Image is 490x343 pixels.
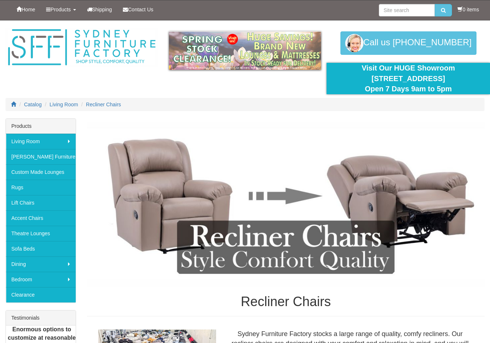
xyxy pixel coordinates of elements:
[379,4,435,16] input: Site search
[24,102,42,107] a: Catalog
[6,119,76,134] div: Products
[87,122,485,287] img: Recliner Chairs
[92,7,112,12] span: Shipping
[82,0,118,19] a: Shipping
[6,310,76,325] div: Testimonials
[6,226,76,241] a: Theatre Lounges
[87,294,485,309] h1: Recliner Chairs
[11,0,41,19] a: Home
[6,164,76,180] a: Custom Made Lounges
[6,195,76,210] a: Lift Chairs
[457,6,479,13] li: 0 items
[6,149,76,164] a: [PERSON_NAME] Furniture
[6,241,76,256] a: Sofa Beds
[6,256,76,272] a: Dining
[5,28,158,67] img: Sydney Furniture Factory
[117,0,159,19] a: Contact Us
[169,31,321,70] img: spring-sale.gif
[41,0,81,19] a: Products
[6,180,76,195] a: Rugs
[6,210,76,226] a: Accent Chairs
[50,102,78,107] a: Living Room
[6,134,76,149] a: Living Room
[22,7,35,12] span: Home
[6,287,76,302] a: Clearance
[128,7,153,12] span: Contact Us
[332,63,485,94] div: Visit Our HUGE Showroom [STREET_ADDRESS] Open 7 Days 9am to 5pm
[86,102,121,107] a: Recliner Chairs
[6,272,76,287] a: Bedroom
[50,7,71,12] span: Products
